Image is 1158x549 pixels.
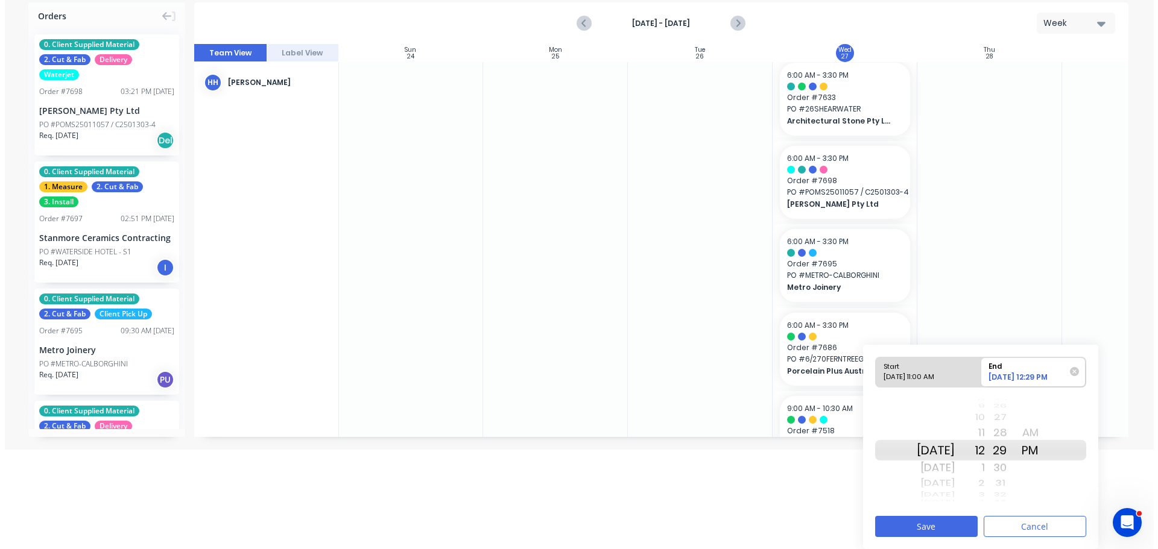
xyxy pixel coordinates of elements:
iframe: Intercom live chat [1108,508,1137,537]
button: Label View [262,44,334,62]
div: [DATE] [912,440,950,460]
div: PU [151,371,169,389]
div: AM [1010,423,1040,442]
span: 9:00 AM - 10:30 AM [782,403,848,413]
div: [DATE] 11:00 AM [875,372,962,387]
div: Week [1039,17,1094,30]
span: PO # METRO-CALBORGHINI [782,270,898,281]
div: 12 [950,440,980,460]
span: 6:00 AM - 3:30 PM [782,320,844,330]
span: 2. Cut & Fab [34,421,86,431]
div: [DATE] [912,475,950,491]
div: 29 [980,440,1010,460]
div: 4 [950,499,980,503]
span: Order # 7518 [782,425,898,436]
div: 33 [980,499,1010,503]
div: 27 [980,410,1010,425]
span: Orders [33,10,62,22]
span: PO # 26SHEARWATER [782,104,898,115]
div: Metro Joinery [34,344,169,356]
div: 1 [950,458,980,477]
div: PO #POMS25011057 / C2501303-4 [34,119,151,130]
span: Order # 7686 [782,342,898,353]
div: [DATE] [912,489,950,500]
div: 27 [837,54,843,60]
span: Waterjet [34,69,74,80]
span: 1. Measure [34,181,83,192]
div: Wed [834,46,847,54]
span: PO # 6/270FERNTREEGULLY [782,354,898,365]
span: 2. Cut & Fab [34,309,86,319]
span: 0. Client Supplied Material [34,406,134,416]
div: Tue [690,46,700,54]
div: Hour [950,394,980,507]
div: 10 [950,410,980,425]
div: 03:21 PM [DATE] [116,86,169,97]
div: 31 [980,475,1010,491]
span: Metro Joinery [782,282,887,293]
button: Team View [189,44,262,62]
div: PM [1010,440,1040,460]
span: Order # 7698 [782,175,898,186]
button: Week [1032,13,1110,34]
span: 6:00 AM - 3:30 PM [782,236,844,246]
div: Minute [980,394,1010,507]
div: 8 [950,398,980,402]
div: 25 [980,398,1010,402]
span: PO # 1MONICA [782,437,898,448]
div: I [151,259,169,277]
span: 0. Client Supplied Material [34,293,134,304]
div: HH [199,74,217,92]
div: Sun [400,46,411,54]
span: Req. [DATE] [34,257,74,268]
span: Porcelain Plus Australia Pty Ltd [782,366,887,377]
span: Order # 7633 [782,92,898,103]
div: End [979,357,1067,372]
div: Order # 7698 [34,86,78,97]
div: Thu [979,46,990,54]
span: Req. [DATE] [34,369,74,380]
span: [PERSON_NAME] Pty Ltd [782,199,887,210]
div: PO #METRO-CALBORGHINI [34,359,123,369]
div: Date [912,394,950,507]
button: Cancel [979,516,1081,537]
div: [DATE] [912,499,950,503]
div: 28 [981,54,988,60]
div: Mon [544,46,557,54]
div: [PERSON_NAME] [223,77,324,88]
span: 2. Cut & Fab [34,54,86,65]
div: Stanmore Ceramics Contracting [34,231,169,244]
div: 26 [980,401,1010,411]
div: 28 [980,423,1010,442]
div: 26 [691,54,699,60]
div: 3 [950,489,980,500]
span: Architectural Stone Pty Ltd [782,116,887,127]
span: Order # 7695 [782,259,898,269]
div: 9 [950,401,980,411]
div: 09:30 AM [DATE] [116,325,169,336]
div: 30 [980,458,1010,477]
span: 3. Install [34,196,74,207]
div: [DATE] [912,458,950,477]
span: 0. Client Supplied Material [34,39,134,50]
div: Order # 7695 [34,325,78,336]
strong: [DATE] - [DATE] [596,18,717,29]
div: 32 [980,489,1010,500]
button: Save [870,516,973,537]
span: 6:00 AM - 3:30 PM [782,153,844,163]
span: Client Pick Up [90,309,147,319]
span: Delivery [90,54,127,65]
div: Start [875,357,962,372]
div: 2 [950,475,980,491]
span: Delivery [90,421,127,431]
span: 2. Cut & Fab [87,181,138,192]
div: [PERSON_NAME] Pty Ltd [34,104,169,117]
div: 24 [402,54,410,60]
span: 0. Client Supplied Material [34,166,134,177]
span: Req. [DATE] [34,130,74,141]
div: Order # 7697 [34,213,78,224]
